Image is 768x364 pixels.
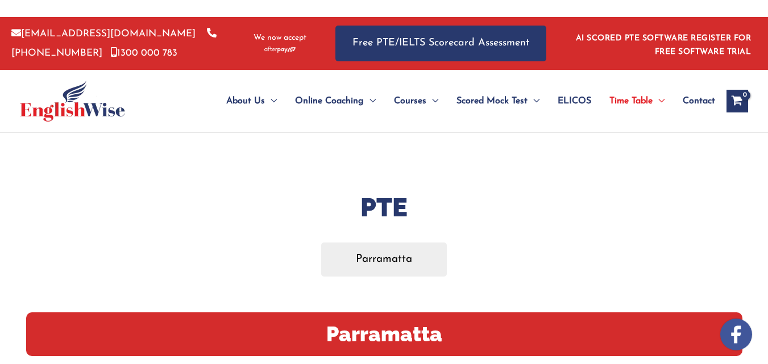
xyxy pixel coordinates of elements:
span: Menu Toggle [528,81,539,121]
a: Free PTE/IELTS Scorecard Assessment [335,26,546,61]
aside: Header Widget 1 [569,25,757,62]
a: [EMAIL_ADDRESS][DOMAIN_NAME] [11,29,196,39]
span: Menu Toggle [426,81,438,121]
a: Scored Mock TestMenu Toggle [447,81,549,121]
span: Courses [394,81,426,121]
h1: PTE [35,190,734,225]
span: About Us [226,81,265,121]
span: Menu Toggle [653,81,665,121]
a: View Shopping Cart, empty [727,90,748,112]
img: cropped-ew-logo [20,81,125,122]
span: ELICOS [558,81,591,121]
a: 1300 000 783 [111,48,177,58]
img: white-facebook.png [720,319,752,350]
img: Afterpay-Logo [264,47,296,53]
a: About UsMenu Toggle [217,81,286,121]
span: Scored Mock Test [456,81,528,121]
h2: Parramatta [26,312,742,356]
span: Time Table [609,81,653,121]
a: ELICOS [549,81,600,121]
span: Menu Toggle [265,81,277,121]
nav: Site Navigation: Main Menu [199,81,715,121]
a: [PHONE_NUMBER] [11,29,217,57]
a: Parramatta [321,242,447,276]
span: We now accept [254,32,306,44]
span: Contact [683,81,715,121]
a: Online CoachingMenu Toggle [286,81,385,121]
span: Menu Toggle [364,81,376,121]
a: AI SCORED PTE SOFTWARE REGISTER FOR FREE SOFTWARE TRIAL [576,34,752,56]
a: Time TableMenu Toggle [600,81,674,121]
a: CoursesMenu Toggle [385,81,447,121]
a: Contact [674,81,715,121]
span: Online Coaching [295,81,364,121]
